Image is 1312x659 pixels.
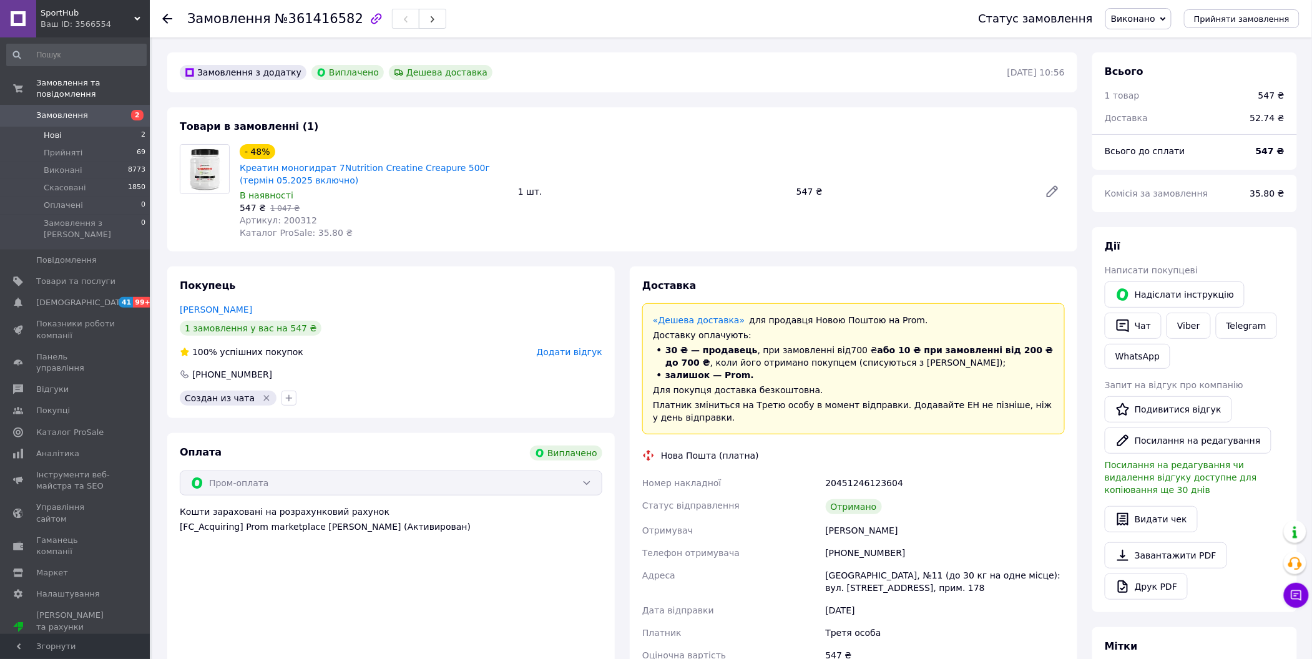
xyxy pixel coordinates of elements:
[36,588,100,600] span: Налаштування
[185,393,255,403] span: Создан из чата
[6,44,147,66] input: Пошук
[791,183,1035,200] div: 547 ₴
[240,144,275,159] div: - 48%
[1105,313,1162,339] button: Чат
[44,218,141,240] span: Замовлення з [PERSON_NAME]
[162,12,172,25] div: Повернутися назад
[240,215,317,225] span: Артикул: 200312
[36,448,79,459] span: Аналітика
[823,542,1067,564] div: [PHONE_NUMBER]
[180,505,602,533] div: Кошти зараховані на розрахунковий рахунок
[141,130,145,141] span: 2
[36,610,115,644] span: [PERSON_NAME] та рахунки
[36,633,115,644] div: Prom топ
[653,315,745,325] a: «Дешева доставка»
[823,519,1067,542] div: [PERSON_NAME]
[36,427,104,438] span: Каталог ProSale
[642,628,682,638] span: Платник
[36,110,88,121] span: Замовлення
[1256,146,1285,156] b: 547 ₴
[665,345,758,355] span: 30 ₴ — продавець
[1105,113,1148,123] span: Доставка
[262,393,272,403] svg: Видалити мітку
[36,469,115,492] span: Інструменти веб-майстра та SEO
[513,183,791,200] div: 1 шт.
[530,446,602,461] div: Виплачено
[1105,380,1243,390] span: Запит на відгук про компанію
[1007,67,1065,77] time: [DATE] 10:56
[537,347,602,357] span: Додати відгук
[180,321,321,336] div: 1 замовлення у вас на 547 ₴
[1105,281,1245,308] button: Надіслати інструкцію
[131,110,144,120] span: 2
[823,622,1067,644] div: Третя особа
[180,280,236,291] span: Покупець
[653,329,1054,341] div: Доставку оплачують:
[642,570,675,580] span: Адреса
[1105,427,1271,454] button: Посилання на редагування
[36,351,115,374] span: Панель управління
[240,163,490,185] a: Креатин моногидрат 7Nutrition Creatine Creapure 500г (термін 05.2025 включно)
[1184,9,1300,28] button: Прийняти замовлення
[1105,574,1188,600] a: Друк PDF
[36,405,70,416] span: Покупці
[270,204,300,213] span: 1 047 ₴
[823,472,1067,494] div: 20451246123604
[44,165,82,176] span: Виконані
[180,145,229,193] img: Креатин моногидрат 7Nutrition Creatine Creapure 500г (термін 05.2025 включно)
[1105,542,1227,569] a: Завантажити PDF
[36,535,115,557] span: Гаманець компанії
[192,347,217,357] span: 100%
[187,11,271,26] span: Замовлення
[826,499,882,514] div: Отримано
[823,564,1067,599] div: [GEOGRAPHIC_DATA], №11 (до 30 кг на одне місце): вул. [STREET_ADDRESS], прим. 178
[1105,90,1140,100] span: 1 товар
[36,502,115,524] span: Управління сайтом
[1216,313,1277,339] a: Telegram
[1194,14,1290,24] span: Прийняти замовлення
[36,297,129,308] span: [DEMOGRAPHIC_DATA]
[658,449,762,462] div: Нова Пошта (платна)
[642,500,740,510] span: Статус відправлення
[978,12,1093,25] div: Статус замовлення
[240,190,293,200] span: В наявності
[1167,313,1210,339] a: Viber
[1105,460,1257,495] span: Посилання на редагування чи видалення відгуку доступне для копіювання ще 30 днів
[653,384,1054,396] div: Для покупця доставка безкоштовна.
[653,399,1054,424] div: Платник зміниться на Третю особу в момент відправки. Додавайте ЕН не пізніше, ніж у день відправки.
[36,384,69,395] span: Відгуки
[1105,146,1185,156] span: Всього до сплати
[1105,66,1143,77] span: Всього
[1105,188,1208,198] span: Комісія за замовлення
[36,567,68,578] span: Маркет
[44,200,83,211] span: Оплачені
[180,520,602,533] div: [FC_Acquiring] Prom marketplace [PERSON_NAME] (Активирован)
[240,203,266,213] span: 547 ₴
[1250,188,1285,198] span: 35.80 ₴
[36,255,97,266] span: Повідомлення
[44,182,86,193] span: Скасовані
[44,147,82,159] span: Прийняті
[823,599,1067,622] div: [DATE]
[36,77,150,100] span: Замовлення та повідомлення
[642,548,740,558] span: Телефон отримувача
[41,19,150,30] div: Ваш ID: 3566554
[137,147,145,159] span: 69
[128,165,145,176] span: 8773
[1105,396,1232,422] a: Подивитися відгук
[128,182,145,193] span: 1850
[141,200,145,211] span: 0
[36,276,115,287] span: Товари та послуги
[1111,14,1155,24] span: Виконано
[180,305,252,315] a: [PERSON_NAME]
[36,318,115,341] span: Показники роботи компанії
[133,297,154,308] span: 99+
[191,368,273,381] div: [PHONE_NUMBER]
[642,525,693,535] span: Отримувач
[180,446,222,458] span: Оплата
[1105,265,1198,275] span: Написати покупцеві
[1105,640,1138,652] span: Мітки
[141,218,145,240] span: 0
[642,280,697,291] span: Доставка
[653,314,1054,326] div: для продавця Новою Поштою на Prom.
